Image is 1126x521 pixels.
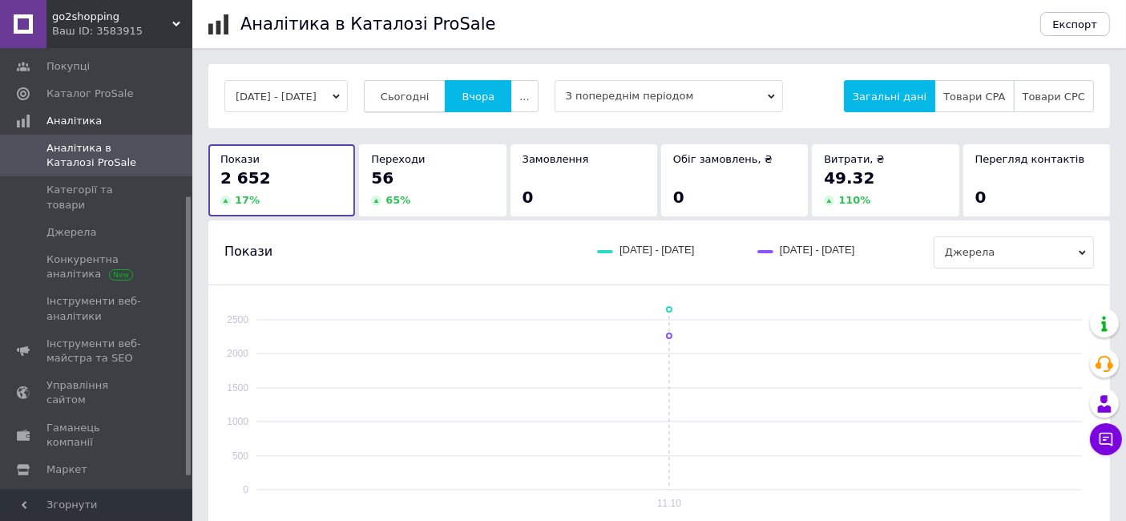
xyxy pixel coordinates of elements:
h1: Аналітика в Каталозі ProSale [240,14,495,34]
span: Товари CPC [1023,91,1085,103]
span: Замовлення [523,153,589,165]
button: Товари CPA [934,80,1014,112]
span: Джерела [934,236,1094,269]
span: 49.32 [824,168,874,188]
span: 0 [975,188,987,207]
span: Інструменти веб-майстра та SEO [46,337,148,366]
span: Покупці [46,59,90,74]
span: ... [519,91,529,103]
span: Обіг замовлень, ₴ [673,153,773,165]
span: 0 [673,188,684,207]
text: 1000 [227,416,248,427]
button: ... [511,80,538,112]
span: Покази [224,243,272,260]
span: Інструменти веб-аналітики [46,294,148,323]
span: Аналітика в Каталозі ProSale [46,141,148,170]
text: 2500 [227,314,248,325]
text: 0 [243,484,248,495]
div: Ваш ID: 3583915 [52,24,192,38]
button: Сьогодні [364,80,446,112]
span: Гаманець компанії [46,421,148,450]
text: 11.10 [657,498,681,509]
span: 0 [523,188,534,207]
span: Переходи [371,153,425,165]
span: 56 [371,168,393,188]
span: Витрати, ₴ [824,153,885,165]
text: 2000 [227,348,248,359]
span: Категорії та товари [46,183,148,212]
span: Перегляд контактів [975,153,1085,165]
span: Покази [220,153,260,165]
span: Конкурентна аналітика [46,252,148,281]
span: Загальні дані [853,91,926,103]
span: Аналітика [46,114,102,128]
text: 500 [232,450,248,462]
span: Каталог ProSale [46,87,133,101]
span: Товари CPA [943,91,1005,103]
button: Чат з покупцем [1090,423,1122,455]
span: Управління сайтом [46,378,148,407]
span: Джерела [46,225,96,240]
span: 17 % [235,194,260,206]
button: Вчора [445,80,511,112]
button: Товари CPC [1014,80,1094,112]
span: Експорт [1053,18,1098,30]
span: go2shopping [52,10,172,24]
span: 110 % [838,194,870,206]
span: З попереднім періодом [555,80,783,112]
button: Загальні дані [844,80,935,112]
span: 2 652 [220,168,271,188]
span: Маркет [46,462,87,477]
span: Вчора [462,91,494,103]
span: 65 % [385,194,410,206]
button: Експорт [1040,12,1111,36]
text: 1500 [227,382,248,394]
span: Сьогодні [381,91,430,103]
button: [DATE] - [DATE] [224,80,348,112]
